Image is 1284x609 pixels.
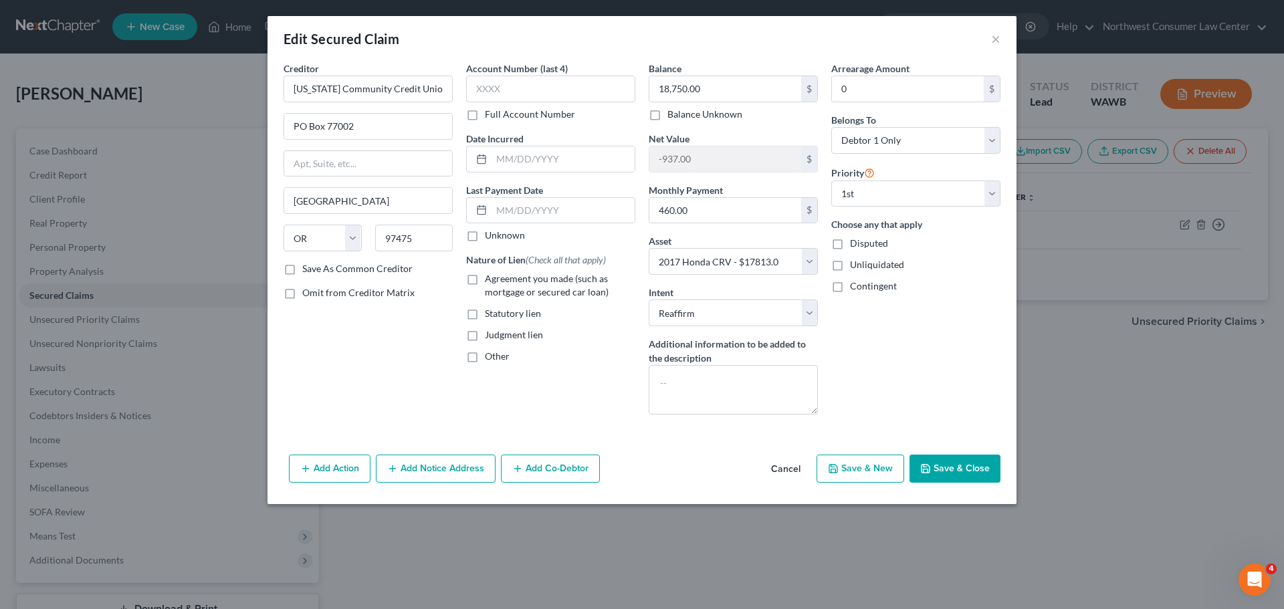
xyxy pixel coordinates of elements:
button: Add Co-Debtor [501,455,600,483]
label: Net Value [649,132,689,146]
input: 0.00 [649,198,801,223]
button: Save & Close [909,455,1000,483]
span: 4 [1266,564,1277,574]
label: Additional information to be added to the description [649,337,818,365]
iframe: Intercom live chat [1239,564,1271,596]
input: 0.00 [649,76,801,102]
input: Enter zip... [375,225,453,251]
label: Account Number (last 4) [466,62,568,76]
span: Asset [649,235,671,247]
span: Omit from Creditor Matrix [302,287,415,298]
div: $ [984,76,1000,102]
input: Apt, Suite, etc... [284,151,452,176]
input: 0.00 [832,76,984,102]
input: 0.00 [649,146,801,172]
label: Balance Unknown [667,108,742,121]
button: × [991,31,1000,47]
div: $ [801,76,817,102]
input: Enter address... [284,114,452,139]
div: Edit Secured Claim [284,29,399,48]
span: Creditor [284,63,319,74]
label: Save As Common Creditor [302,262,413,275]
label: Date Incurred [466,132,524,146]
span: (Check all that apply) [526,254,606,265]
span: Other [485,350,510,362]
span: Contingent [850,280,897,291]
span: Disputed [850,237,888,249]
input: MM/DD/YYYY [492,198,635,223]
label: Arrearage Amount [831,62,909,76]
label: Intent [649,285,673,299]
label: Nature of Lien [466,253,606,267]
div: $ [801,198,817,223]
span: Belongs To [831,114,876,126]
label: Monthly Payment [649,183,723,197]
label: Balance [649,62,681,76]
input: Enter city... [284,188,452,213]
label: Choose any that apply [831,217,1000,231]
label: Last Payment Date [466,183,543,197]
span: Statutory lien [485,308,541,319]
label: Full Account Number [485,108,575,121]
span: Agreement you made (such as mortgage or secured car loan) [485,273,609,297]
button: Save & New [817,455,904,483]
span: Unliquidated [850,259,904,270]
div: $ [801,146,817,172]
button: Add Action [289,455,370,483]
span: Judgment lien [485,329,543,340]
input: MM/DD/YYYY [492,146,635,172]
input: XXXX [466,76,635,102]
button: Cancel [760,456,811,483]
label: Priority [831,164,875,180]
input: Search creditor by name... [284,76,453,102]
button: Add Notice Address [376,455,496,483]
label: Unknown [485,229,525,242]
